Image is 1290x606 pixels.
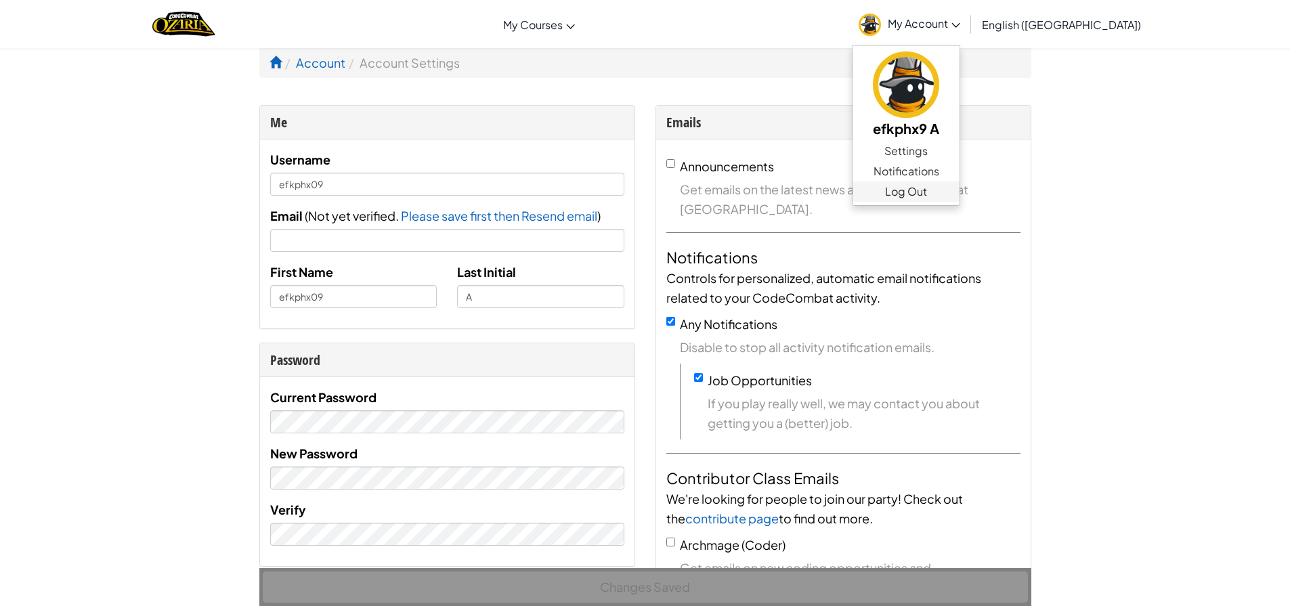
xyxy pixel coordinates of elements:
label: Current Password [270,387,377,407]
li: Account Settings [345,53,460,72]
label: New Password [270,443,358,463]
img: avatar [859,14,881,36]
img: avatar [873,51,939,118]
span: Get emails on new coding opportunities and announcements. [680,558,1020,597]
div: Password [270,350,624,370]
a: Settings [853,141,960,161]
span: Archmage [680,537,739,553]
span: (Coder) [741,537,786,553]
span: Notifications [874,163,939,179]
a: Account [296,55,345,70]
span: Disable to stop all activity notification emails. [680,337,1020,357]
a: Ozaria by CodeCombat logo [152,10,215,38]
span: ) [597,208,601,223]
label: First Name [270,262,333,282]
a: English ([GEOGRAPHIC_DATA]) [975,6,1148,43]
a: contribute page [685,511,779,526]
label: Verify [270,500,306,519]
h4: Contributor Class Emails [666,467,1020,489]
span: English ([GEOGRAPHIC_DATA]) [982,18,1141,32]
h5: efkphx9 A [866,118,946,139]
a: Log Out [853,181,960,202]
span: Please save first then Resend email [401,208,597,223]
span: My Courses [503,18,563,32]
label: Username [270,150,330,169]
span: Not yet verified. [308,208,401,223]
span: We're looking for people to join our party! Check out the [666,491,963,526]
span: Controls for personalized, automatic email notifications related to your CodeCombat activity. [666,270,981,305]
span: My Account [888,16,960,30]
label: Job Opportunities [708,372,812,388]
span: ( [303,208,308,223]
span: to find out more. [779,511,873,526]
label: Announcements [680,158,774,174]
a: Notifications [853,161,960,181]
span: If you play really well, we may contact you about getting you a (better) job. [708,393,1020,433]
div: Me [270,112,624,132]
a: efkphx9 A [853,49,960,141]
h4: Notifications [666,246,1020,268]
a: My Account [852,3,967,45]
span: Email [270,208,303,223]
div: Emails [666,112,1020,132]
label: Last Initial [457,262,516,282]
img: Home [152,10,215,38]
span: Get emails on the latest news and developments at [GEOGRAPHIC_DATA]. [680,179,1020,219]
label: Any Notifications [680,316,777,332]
a: My Courses [496,6,582,43]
